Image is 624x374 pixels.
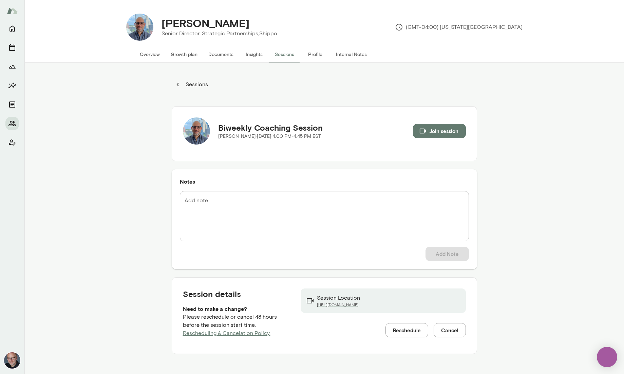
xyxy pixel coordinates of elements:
[218,122,323,133] h5: Biweekly Coaching Session
[134,46,165,62] button: Overview
[5,117,19,130] button: Members
[162,30,277,38] p: Senior Director, Strategic Partnerships, Shippo
[126,14,153,41] img: Neil Patel
[269,46,300,62] button: Sessions
[434,323,466,337] button: Cancel
[5,60,19,73] button: Growth Plan
[183,117,210,145] img: Neil Patel
[5,41,19,54] button: Sessions
[5,79,19,92] button: Insights
[172,78,212,91] button: Sessions
[413,124,466,138] button: Join session
[184,80,208,89] p: Sessions
[218,133,323,140] p: [PERSON_NAME] · [DATE] · 4:00 PM-4:45 PM EST
[7,4,18,17] img: Mento
[183,305,290,313] h6: Need to make a change?
[330,46,372,62] button: Internal Notes
[239,46,269,62] button: Insights
[317,294,360,302] p: Session Location
[395,23,523,31] p: (GMT-04:00) [US_STATE][GEOGRAPHIC_DATA]
[183,288,290,299] h5: Session details
[183,313,290,337] p: Please reschedule or cancel 48 hours before the session start time.
[4,352,20,369] img: Nick Gould
[180,177,469,186] h6: Notes
[162,17,249,30] h4: [PERSON_NAME]
[5,136,19,149] button: Client app
[183,330,270,336] a: Rescheduling & Cancelation Policy.
[300,46,330,62] button: Profile
[5,98,19,111] button: Documents
[165,46,203,62] button: Growth plan
[385,323,428,337] button: Reschedule
[203,46,239,62] button: Documents
[317,302,360,307] a: [URL][DOMAIN_NAME]
[5,22,19,35] button: Home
